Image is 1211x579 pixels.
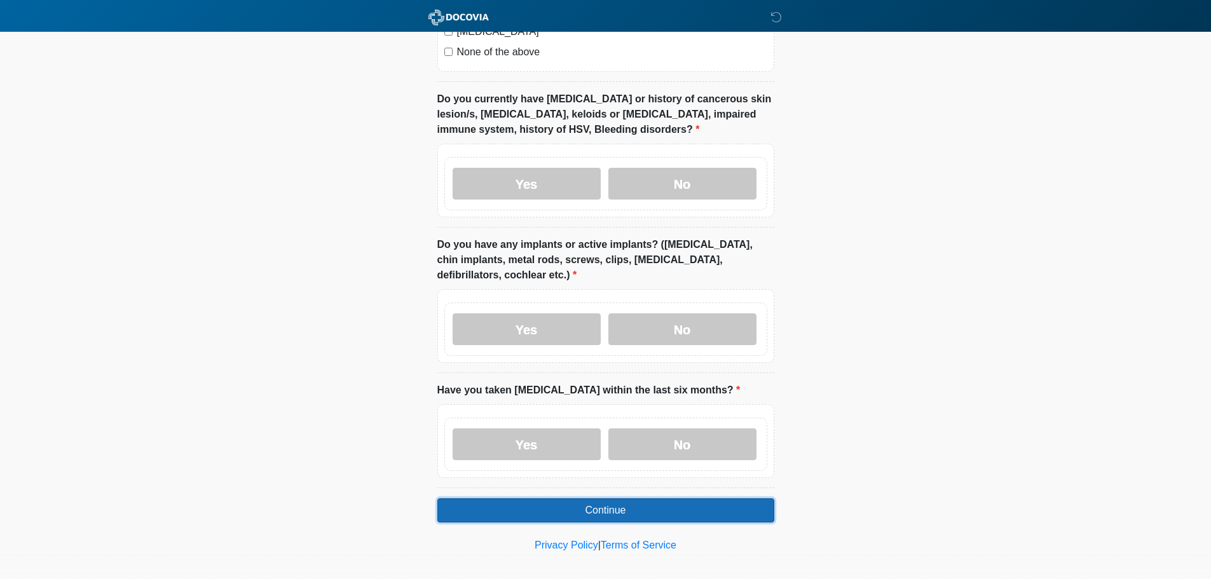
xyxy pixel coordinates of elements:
label: No [608,428,756,460]
label: Have you taken [MEDICAL_DATA] within the last six months? [437,383,741,398]
label: Yes [453,313,601,345]
label: Do you currently have [MEDICAL_DATA] or history of cancerous skin lesion/s, [MEDICAL_DATA], keloi... [437,92,774,137]
a: | [598,540,601,550]
label: Do you have any implants or active implants? ([MEDICAL_DATA], chin implants, metal rods, screws, ... [437,237,774,283]
img: ABC Med Spa- GFEase Logo [425,10,493,25]
a: Privacy Policy [535,540,598,550]
label: No [608,313,756,345]
label: Yes [453,428,601,460]
a: Terms of Service [601,540,676,550]
label: Yes [453,168,601,200]
input: None of the above [444,48,453,56]
button: Continue [437,498,774,522]
label: None of the above [457,44,767,60]
label: No [608,168,756,200]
